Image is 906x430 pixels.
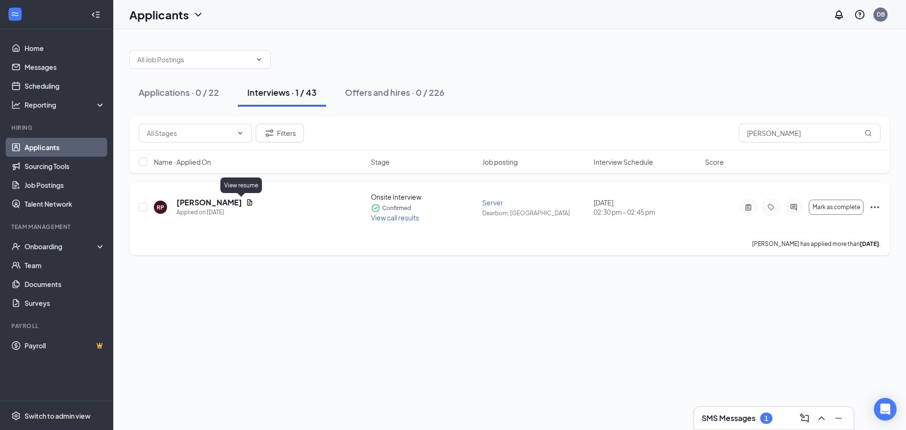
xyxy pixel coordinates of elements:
[797,411,812,426] button: ComposeMessage
[157,203,164,211] div: RP
[154,157,211,167] span: Name · Applied On
[864,129,872,137] svg: MagnifyingGlass
[176,197,242,208] h5: [PERSON_NAME]
[594,198,699,217] div: [DATE]
[702,413,755,423] h3: SMS Messages
[220,177,262,193] div: View resume
[25,242,97,251] div: Onboarding
[25,58,105,76] a: Messages
[139,86,219,98] div: Applications · 0 / 22
[247,86,317,98] div: Interviews · 1 / 43
[255,56,263,63] svg: ChevronDown
[25,100,106,110] div: Reporting
[371,157,390,167] span: Stage
[482,198,503,207] span: Server
[236,129,244,137] svg: ChevronDown
[869,202,881,213] svg: Ellipses
[814,411,829,426] button: ChevronUp
[10,9,20,19] svg: WorkstreamLogo
[11,100,21,110] svg: Analysis
[764,414,768,422] div: 1
[264,127,275,139] svg: Filter
[25,176,105,194] a: Job Postings
[705,157,724,167] span: Score
[25,256,105,275] a: Team
[739,124,881,143] input: Search in interviews
[193,9,204,20] svg: ChevronDown
[11,322,103,330] div: Payroll
[246,199,253,206] svg: Document
[877,10,885,18] div: DB
[25,336,105,355] a: PayrollCrown
[482,209,588,217] p: Dearborn, [GEOGRAPHIC_DATA]
[854,9,865,20] svg: QuestionInfo
[176,208,253,217] div: Applied on [DATE]
[11,411,21,421] svg: Settings
[25,157,105,176] a: Sourcing Tools
[11,124,103,132] div: Hiring
[594,207,699,217] span: 02:30 pm - 02:45 pm
[25,138,105,157] a: Applicants
[743,203,754,211] svg: ActiveNote
[25,39,105,58] a: Home
[765,203,777,211] svg: Tag
[25,411,91,421] div: Switch to admin view
[129,7,189,23] h1: Applicants
[813,204,860,211] span: Mark as complete
[594,157,653,167] span: Interview Schedule
[371,213,419,222] span: View call results
[137,54,252,65] input: All Job Postings
[860,240,879,247] b: [DATE]
[25,294,105,312] a: Surveys
[256,124,304,143] button: Filter Filters
[11,242,21,251] svg: UserCheck
[25,76,105,95] a: Scheduling
[482,157,518,167] span: Job posting
[809,200,864,215] button: Mark as complete
[833,413,844,424] svg: Minimize
[752,240,881,248] p: [PERSON_NAME] has applied more than .
[11,223,103,231] div: Team Management
[831,411,846,426] button: Minimize
[788,203,799,211] svg: ActiveChat
[91,10,101,19] svg: Collapse
[25,194,105,213] a: Talent Network
[371,203,380,213] svg: CheckmarkCircle
[382,203,411,213] span: Confirmed
[371,192,477,202] div: Onsite Interview
[833,9,845,20] svg: Notifications
[874,398,897,421] div: Open Intercom Messenger
[799,413,810,424] svg: ComposeMessage
[147,128,233,138] input: All Stages
[345,86,445,98] div: Offers and hires · 0 / 226
[816,413,827,424] svg: ChevronUp
[25,275,105,294] a: Documents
